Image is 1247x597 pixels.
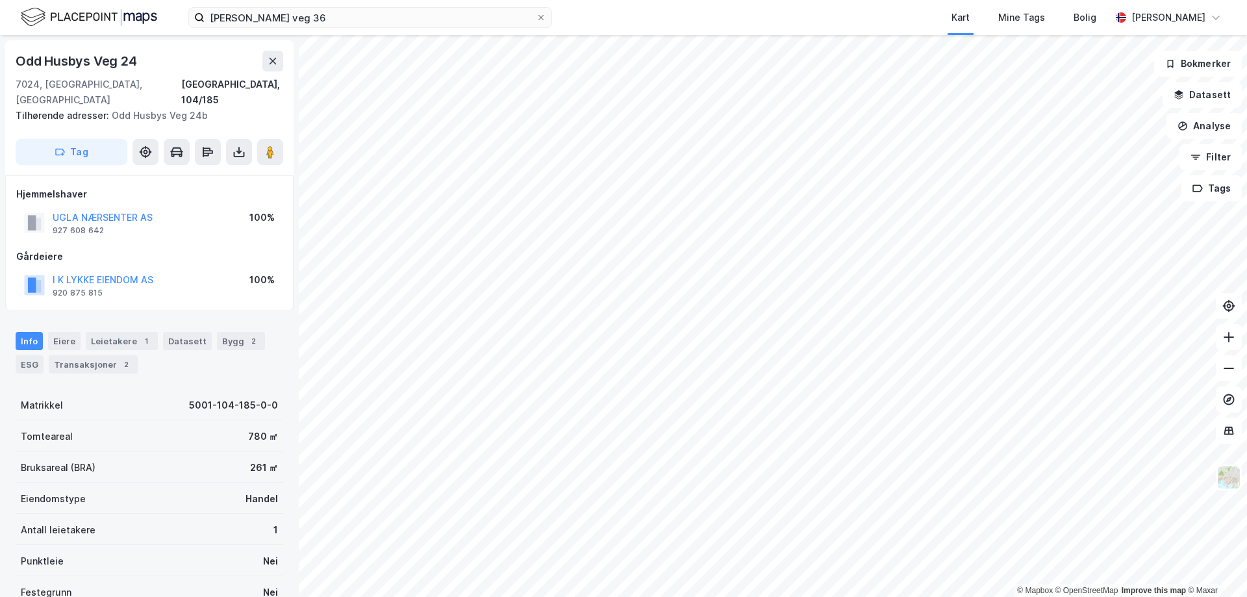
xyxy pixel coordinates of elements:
[1122,586,1186,595] a: Improve this map
[1131,10,1205,25] div: [PERSON_NAME]
[16,108,273,123] div: Odd Husbys Veg 24b
[951,10,970,25] div: Kart
[1216,465,1241,490] img: Z
[1074,10,1096,25] div: Bolig
[16,186,283,202] div: Hjemmelshaver
[16,355,44,374] div: ESG
[21,429,73,444] div: Tomteareal
[49,355,138,374] div: Transaksjoner
[21,553,64,569] div: Punktleie
[248,429,278,444] div: 780 ㎡
[1154,51,1242,77] button: Bokmerker
[249,272,275,288] div: 100%
[1166,113,1242,139] button: Analyse
[21,398,63,413] div: Matrikkel
[16,51,140,71] div: Odd Husbys Veg 24
[1182,535,1247,597] div: Kontrollprogram for chat
[181,77,283,108] div: [GEOGRAPHIC_DATA], 104/185
[48,332,81,350] div: Eiere
[246,491,278,507] div: Handel
[16,139,127,165] button: Tag
[140,335,153,348] div: 1
[249,210,275,225] div: 100%
[21,460,95,476] div: Bruksareal (BRA)
[247,335,260,348] div: 2
[86,332,158,350] div: Leietakere
[53,225,104,236] div: 927 608 642
[21,522,95,538] div: Antall leietakere
[1181,175,1242,201] button: Tags
[263,553,278,569] div: Nei
[273,522,278,538] div: 1
[217,332,265,350] div: Bygg
[16,332,43,350] div: Info
[16,249,283,264] div: Gårdeiere
[163,332,212,350] div: Datasett
[16,77,181,108] div: 7024, [GEOGRAPHIC_DATA], [GEOGRAPHIC_DATA]
[21,6,157,29] img: logo.f888ab2527a4732fd821a326f86c7f29.svg
[205,8,536,27] input: Søk på adresse, matrikkel, gårdeiere, leietakere eller personer
[1055,586,1118,595] a: OpenStreetMap
[250,460,278,476] div: 261 ㎡
[1179,144,1242,170] button: Filter
[120,358,132,371] div: 2
[1182,535,1247,597] iframe: Chat Widget
[21,491,86,507] div: Eiendomstype
[1017,586,1053,595] a: Mapbox
[189,398,278,413] div: 5001-104-185-0-0
[16,110,112,121] span: Tilhørende adresser:
[53,288,103,298] div: 920 875 815
[1163,82,1242,108] button: Datasett
[998,10,1045,25] div: Mine Tags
